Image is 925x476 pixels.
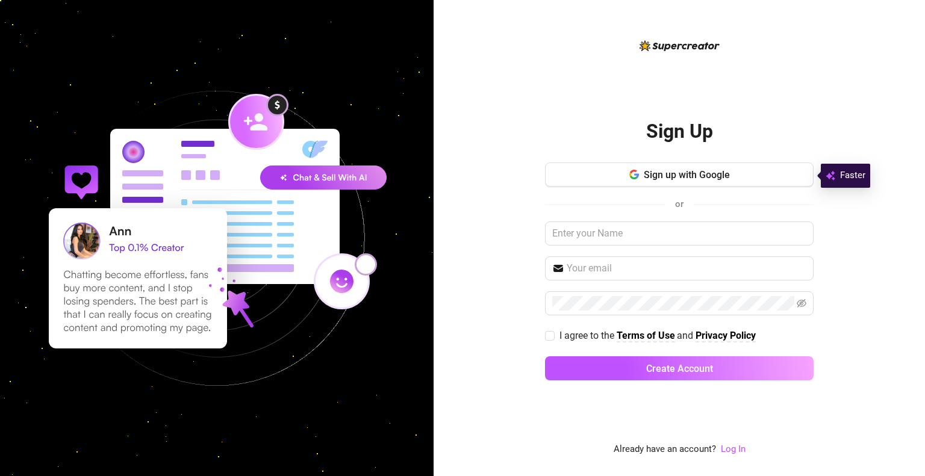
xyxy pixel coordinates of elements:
strong: Privacy Policy [696,330,756,341]
img: svg%3e [826,168,835,183]
input: Enter your Name [545,221,814,246]
span: Sign up with Google [644,169,730,181]
span: eye-invisible [797,298,806,308]
strong: Terms of Use [617,330,675,341]
span: Create Account [646,363,713,374]
img: logo-BBDzfeDw.svg [640,40,720,51]
input: Your email [567,261,806,276]
span: I agree to the [559,330,617,341]
h2: Sign Up [646,119,713,144]
a: Log In [721,442,746,457]
span: and [677,330,696,341]
a: Log In [721,444,746,454]
a: Privacy Policy [696,330,756,342]
span: or [675,199,684,209]
button: Create Account [545,356,814,380]
button: Sign up with Google [545,162,814,187]
img: signup-background-D0MIrEPF.svg [8,30,425,447]
a: Terms of Use [617,330,675,342]
span: Already have an account? [614,442,716,457]
span: Faster [840,168,865,183]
